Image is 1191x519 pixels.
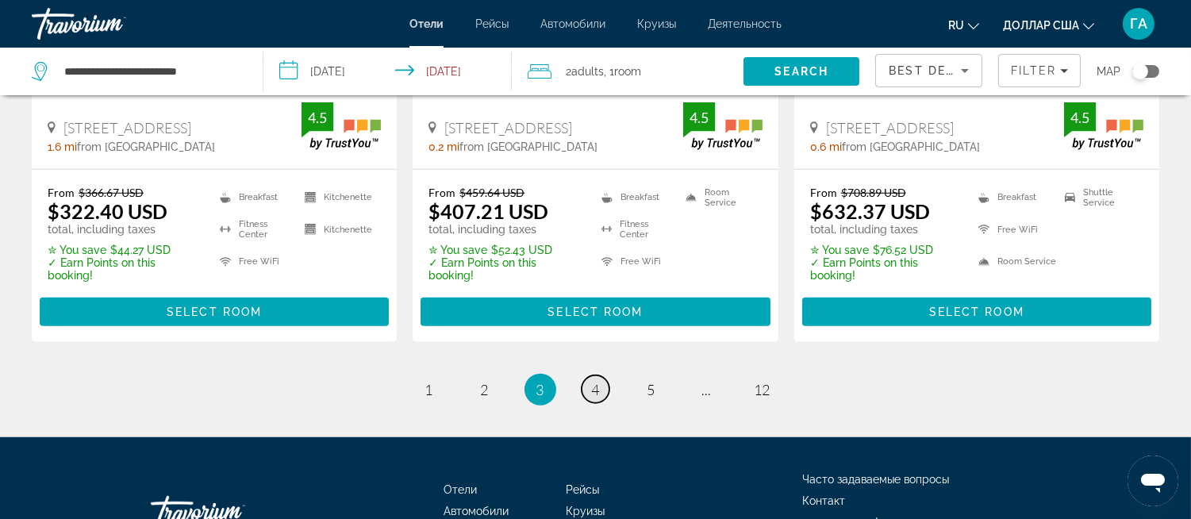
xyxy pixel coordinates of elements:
span: Select Room [929,306,1024,318]
button: Search [743,57,859,86]
p: ✓ Earn Points on this booking! [428,256,581,282]
ins: $407.21 USD [428,199,548,223]
li: Fitness Center [594,217,678,241]
li: Room Service [678,186,762,210]
a: Отели [444,483,477,496]
span: 5 [647,381,655,398]
a: Отели [409,17,444,30]
span: 3 [536,381,544,398]
p: ✓ Earn Points on this booking! [48,256,200,282]
p: $52.43 USD [428,244,581,256]
del: $708.89 USD [841,186,906,199]
button: Select Room [802,298,1151,326]
span: Map [1097,60,1120,83]
li: Fitness Center [212,217,296,241]
div: 4.5 [1064,108,1096,127]
span: Filter [1011,64,1056,77]
li: Breakfast [594,186,678,210]
li: Breakfast [970,186,1057,210]
iframe: Кнопка запуска окна обмена сообщениями [1128,456,1178,506]
span: 1 [425,381,433,398]
img: TrustYou guest rating badge [1064,102,1143,149]
span: Select Room [547,306,643,318]
li: Shuttle Service [1057,186,1143,210]
li: Kitchenette [297,186,381,210]
span: 2 [566,60,604,83]
button: Изменить язык [948,13,979,37]
span: 12 [755,381,770,398]
a: Select Room [40,301,389,318]
span: Room [614,65,641,78]
a: Рейсы [566,483,599,496]
a: Деятельность [708,17,782,30]
button: Toggle map [1120,64,1159,79]
span: ✮ You save [810,244,869,256]
span: 1.6 mi [48,140,77,153]
li: Free WiFi [970,217,1057,241]
span: Best Deals [889,64,971,77]
button: Select check in and out date [263,48,511,95]
font: Автомобили [540,17,605,30]
span: ✮ You save [48,244,106,256]
span: From [48,186,75,199]
li: Breakfast [212,186,296,210]
p: ✓ Earn Points on this booking! [810,256,959,282]
p: total, including taxes [48,223,200,236]
span: From [428,186,455,199]
font: Круизы [637,17,676,30]
span: 0.6 mi [810,140,842,153]
input: Search hotel destination [63,60,239,83]
li: Kitchenette [297,217,381,241]
span: Adults [571,65,604,78]
span: ... [702,381,712,398]
button: Select Room [40,298,389,326]
div: 4.5 [683,108,715,127]
p: total, including taxes [428,223,581,236]
button: Travelers: 2 adults, 0 children [512,48,743,95]
span: 0.2 mi [428,140,459,153]
font: доллар США [1003,19,1079,32]
li: Room Service [970,249,1057,273]
p: total, including taxes [810,223,959,236]
a: Контакт [802,494,845,507]
span: from [GEOGRAPHIC_DATA] [842,140,980,153]
button: Select Room [421,298,770,326]
button: Меню пользователя [1118,7,1159,40]
li: Free WiFi [594,249,678,273]
div: 4.5 [302,108,333,127]
p: $44.27 USD [48,244,200,256]
a: Круизы [566,505,605,517]
span: , 1 [604,60,641,83]
del: $366.67 USD [79,186,144,199]
a: Select Room [421,301,770,318]
ins: $632.37 USD [810,199,930,223]
a: Часто задаваемые вопросы [802,473,949,486]
span: [STREET_ADDRESS] [63,119,191,136]
span: Select Room [167,306,262,318]
img: TrustYou guest rating badge [302,102,381,149]
span: [STREET_ADDRESS] [826,119,954,136]
a: Травориум [32,3,190,44]
font: ru [948,19,964,32]
button: Filters [998,54,1081,87]
a: Select Room [802,301,1151,318]
ins: $322.40 USD [48,199,167,223]
font: ГА [1130,15,1147,32]
mat-select: Sort by [889,61,969,80]
a: Рейсы [475,17,509,30]
p: $76.52 USD [810,244,959,256]
li: Free WiFi [212,249,296,273]
a: Автомобили [444,505,509,517]
nav: Pagination [32,374,1159,406]
span: from [GEOGRAPHIC_DATA] [459,140,597,153]
button: Изменить валюту [1003,13,1094,37]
